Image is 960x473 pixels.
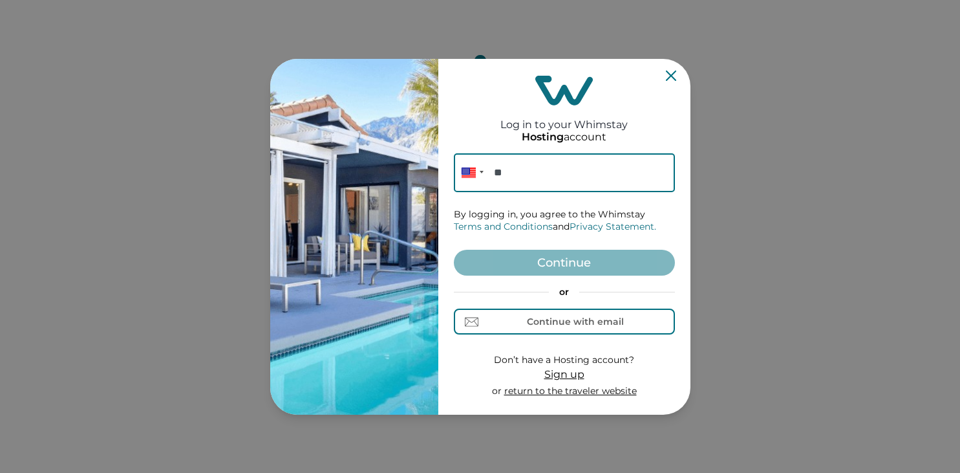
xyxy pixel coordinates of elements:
[454,309,675,335] button: Continue with email
[492,354,637,367] p: Don’t have a Hosting account?
[454,153,487,192] div: United States: + 1
[666,71,676,81] button: Close
[492,385,637,398] p: or
[522,131,564,144] p: Hosting
[535,76,593,105] img: login-logo
[454,221,553,232] a: Terms and Conditions
[270,59,438,415] img: auth-banner
[454,208,675,234] p: By logging in, you agree to the Whimstay and
[527,316,624,327] div: Continue with email
[504,385,637,397] a: return to the traveler website
[544,368,584,380] span: Sign up
[500,105,628,131] h2: Log in to your Whimstay
[570,221,656,232] a: Privacy Statement.
[454,250,675,276] button: Continue
[454,286,675,299] p: or
[522,131,606,144] p: account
